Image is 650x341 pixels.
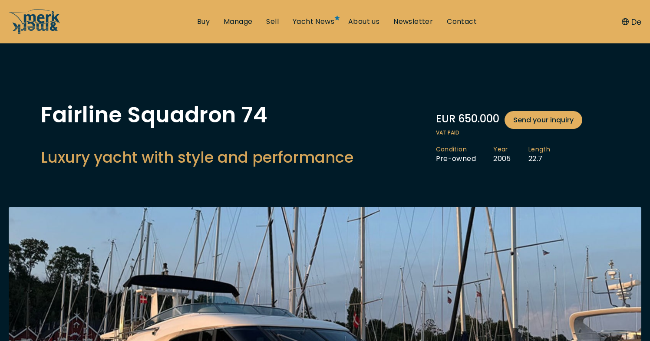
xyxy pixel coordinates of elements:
span: Year [493,145,511,154]
span: VAT paid [436,129,610,137]
a: Manage [224,17,252,26]
div: EUR 650.000 [436,111,610,129]
li: 22.7 [528,145,568,164]
h2: Luxury yacht with style and performance [41,147,353,168]
span: Condition [436,145,476,154]
a: Sell [266,17,279,26]
a: Buy [197,17,210,26]
a: Yacht News [293,17,334,26]
li: Pre-owned [436,145,494,164]
button: De [622,16,641,28]
h1: Fairline Squadron 74 [41,104,353,126]
span: Length [528,145,550,154]
a: Contact [447,17,477,26]
li: 2005 [493,145,528,164]
a: About us [348,17,379,26]
a: Send your inquiry [505,111,582,129]
span: Send your inquiry [513,115,574,125]
a: Newsletter [393,17,433,26]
